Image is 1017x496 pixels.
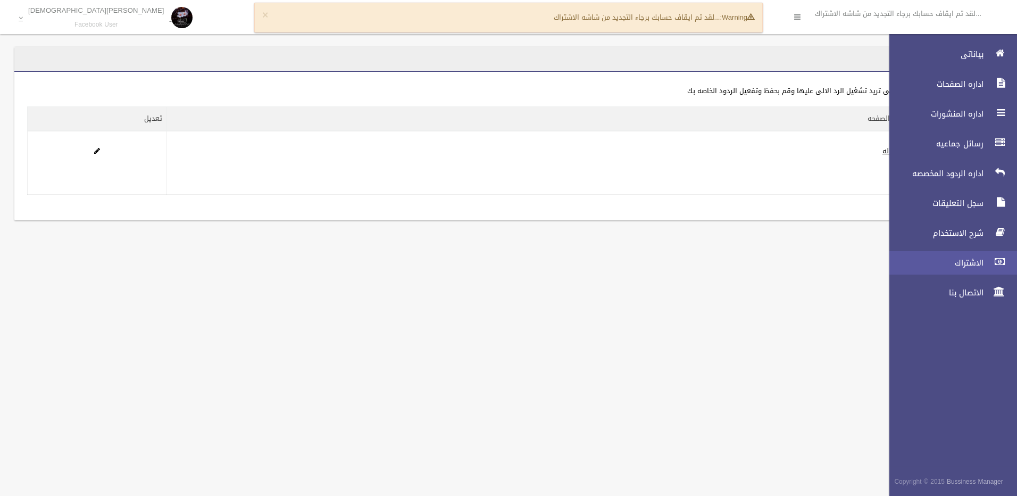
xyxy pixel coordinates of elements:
div: اضغط على الصفحه التى تريد تشغيل الرد الالى عليها وقم بحفظ وتفعيل الردود الخاصه بك [27,85,956,97]
th: تعديل [28,107,167,131]
div: ...لقد تم ايقاف حسابك برجاء التجديد من شاشه الاشتراك [254,3,763,32]
a: اداره المنشورات [880,102,1017,126]
p: [PERSON_NAME][DEMOGRAPHIC_DATA] [28,6,164,14]
a: رسائل جماعيه [880,132,1017,155]
a: اداره الردود المخصصه [880,162,1017,185]
span: اداره المنشورات [880,109,987,119]
span: بياناتى [880,49,987,60]
a: اداره الصفحات [880,72,1017,96]
span: الاتصال بنا [880,287,987,298]
strong: Bussiness Manager [947,476,1003,487]
span: Copyright © 2015 [894,476,945,487]
span: رسائل جماعيه [880,138,987,149]
span: اداره الردود المخصصه [880,168,987,179]
a: بياناتى [880,43,1017,66]
a: فعاله [882,144,899,158]
a: سجل التعليقات [880,192,1017,215]
span: الاشتراك [880,258,987,268]
a: Edit [94,144,100,158]
small: Facebook User [28,21,164,29]
a: شرح الاستخدام [880,221,1017,245]
strong: Warning: [720,11,754,24]
th: حاله الصفحه [166,107,909,131]
a: الاشتراك [880,251,1017,275]
a: الاتصال بنا [880,281,1017,304]
span: شرح الاستخدام [880,228,987,238]
span: سجل التعليقات [880,198,987,209]
button: × [262,10,268,21]
span: اداره الصفحات [880,79,987,89]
